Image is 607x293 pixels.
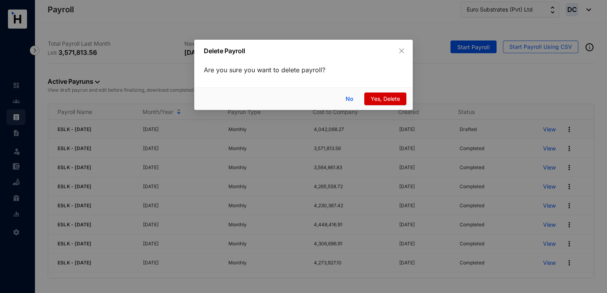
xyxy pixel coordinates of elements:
[364,93,406,105] button: Yes, Delete
[340,93,361,105] button: No
[204,65,403,75] p: Are you sure you want to delete payroll?
[346,94,353,103] span: No
[397,46,406,55] button: Close
[371,94,400,103] span: Yes, Delete
[204,46,354,56] p: Delete Payroll
[398,48,405,54] span: close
